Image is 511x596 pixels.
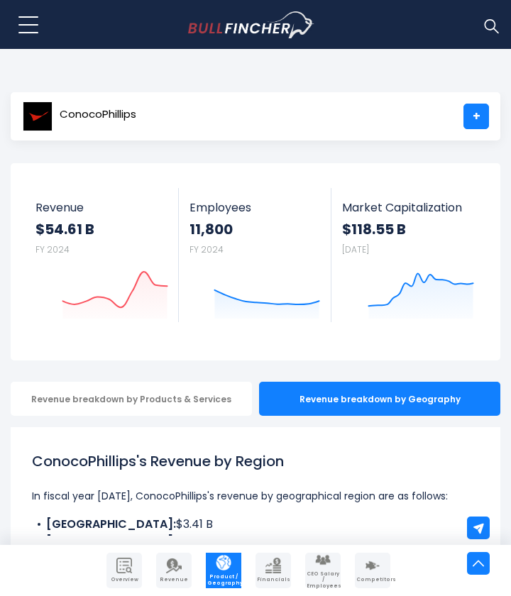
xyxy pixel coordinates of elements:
h1: ConocoPhillips's Revenue by Region [32,451,479,472]
a: Company Overview [106,553,142,588]
p: In fiscal year [DATE], ConocoPhillips's revenue by geographical region are as follows: [32,487,479,504]
div: Revenue breakdown by Products & Services [11,382,252,416]
a: Go to homepage [188,11,341,38]
a: Company Employees [305,553,341,588]
a: + [463,104,489,129]
span: Market Capitalization [342,201,474,214]
span: Overview [108,577,141,583]
small: [DATE] [342,243,369,255]
a: Market Capitalization $118.55 B [DATE] [331,188,485,322]
small: FY 2024 [189,243,224,255]
img: COP logo [23,101,53,131]
a: Company Competitors [355,553,390,588]
span: ConocoPhillips [60,109,136,121]
b: [GEOGRAPHIC_DATA]: [46,533,176,549]
li: $3.41 B [32,516,479,533]
li: $939.00 M [32,533,479,550]
strong: $54.61 B [35,220,168,238]
span: Competitors [356,577,389,583]
a: Company Revenue [156,553,192,588]
span: CEO Salary / Employees [307,571,339,589]
a: Company Product/Geography [206,553,241,588]
img: Bullfincher logo [188,11,315,38]
span: Revenue [35,201,168,214]
a: Employees 11,800 FY 2024 [179,188,331,322]
a: ConocoPhillips [22,104,137,129]
span: Product / Geography [207,574,240,586]
a: Revenue $54.61 B FY 2024 [25,188,179,322]
small: FY 2024 [35,243,70,255]
a: Company Financials [255,553,291,588]
span: Financials [257,577,290,583]
div: Revenue breakdown by Geography [259,382,500,416]
strong: $118.55 B [342,220,474,238]
strong: 11,800 [189,220,321,238]
span: Employees [189,201,321,214]
b: [GEOGRAPHIC_DATA]: [46,516,176,532]
span: Revenue [158,577,190,583]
